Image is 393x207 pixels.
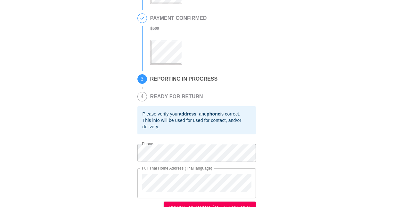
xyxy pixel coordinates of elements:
[150,94,203,100] h2: READY FOR RETURN
[179,111,196,116] b: address
[150,15,207,21] h2: PAYMENT CONFIRMED
[143,111,251,117] div: Please verify your , and is correct.
[138,75,147,84] span: 3
[150,76,218,82] h2: REPORTING IN PROGRESS
[138,14,147,23] span: 2
[143,117,251,130] div: This info will be used for used for contact, and/or delivery.
[138,92,147,101] span: 4
[207,111,220,116] b: phone
[150,26,159,31] b: ฿ 500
